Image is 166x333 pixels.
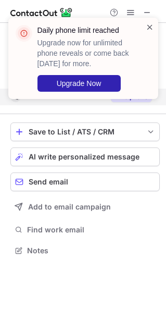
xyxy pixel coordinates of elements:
img: error [16,25,32,42]
span: Send email [29,178,68,186]
span: Notes [27,246,156,255]
button: save-profile-one-click [10,122,160,141]
button: Find work email [10,223,160,237]
span: Upgrade Now [57,79,101,88]
span: AI write personalized message [29,153,139,161]
button: Add to email campaign [10,198,160,216]
span: Find work email [27,225,156,235]
button: Notes [10,243,160,258]
button: Upgrade Now [37,75,121,92]
button: Send email [10,172,160,191]
div: Save to List / ATS / CRM [29,128,142,136]
header: Daily phone limit reached [37,25,133,35]
button: AI write personalized message [10,147,160,166]
p: Upgrade now for unlimited phone reveals or come back [DATE] for more. [37,38,133,69]
img: ContactOut v5.3.10 [10,6,73,19]
span: Add to email campaign [28,203,111,211]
